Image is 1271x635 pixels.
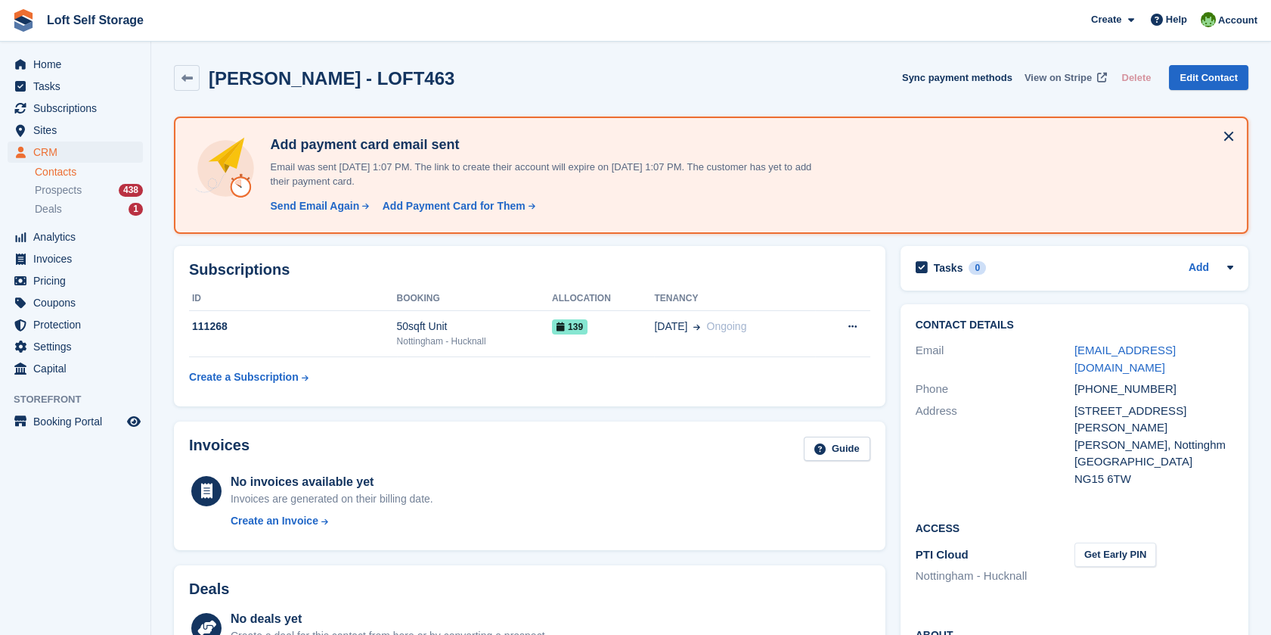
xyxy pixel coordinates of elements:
div: Phone [916,381,1074,398]
span: Booking Portal [33,411,124,432]
a: Contacts [35,165,143,179]
a: menu [8,411,143,432]
span: Storefront [14,392,150,407]
div: [STREET_ADDRESS][PERSON_NAME] [1074,403,1233,437]
span: CRM [33,142,124,163]
span: Deals [35,202,62,216]
a: Create a Subscription [189,363,308,391]
a: menu [8,314,143,335]
h4: Add payment card email sent [264,136,831,154]
a: menu [8,142,143,163]
a: menu [8,54,143,75]
th: Tenancy [654,287,814,311]
a: menu [8,120,143,141]
div: Create a Subscription [189,369,299,385]
a: Add [1189,260,1209,277]
div: 0 [969,261,986,275]
span: Prospects [35,183,82,198]
a: Guide [804,437,870,462]
div: Address [916,403,1074,488]
span: Account [1218,13,1257,28]
div: 438 [119,184,143,197]
img: James Johnson [1201,12,1216,27]
h2: Tasks [934,261,963,275]
h2: Deals [189,581,229,598]
span: Analytics [33,226,124,247]
a: Add Payment Card for Them [377,198,537,214]
span: View on Stripe [1025,70,1092,86]
a: menu [8,226,143,247]
span: Pricing [33,270,124,291]
div: Add Payment Card for Them [383,198,525,214]
img: stora-icon-8386f47178a22dfd0bd8f6a31ec36ba5ce8667c1dd55bd0f319d3a0aa187defe.svg [12,9,35,32]
span: Subscriptions [33,98,124,119]
div: Send Email Again [270,198,359,214]
th: Allocation [552,287,654,311]
a: menu [8,98,143,119]
div: 1 [129,203,143,216]
div: [PERSON_NAME], Nottinghm [1074,437,1233,454]
a: menu [8,292,143,313]
span: Settings [33,336,124,357]
h2: Contact Details [916,319,1233,332]
h2: Subscriptions [189,261,870,279]
span: Coupons [33,292,124,313]
span: Invoices [33,248,124,269]
li: Nottingham - Hucknall [916,568,1074,585]
div: 111268 [189,319,397,335]
span: PTI Cloud [916,548,969,561]
div: No deals yet [231,610,547,628]
h2: Invoices [189,437,250,462]
p: Email was sent [DATE] 1:07 PM. The link to create their account will expire on [DATE] 1:07 PM. Th... [264,160,831,189]
h2: [PERSON_NAME] - LOFT463 [209,68,454,89]
span: Help [1166,12,1187,27]
div: Invoices are generated on their billing date. [231,491,433,507]
a: Create an Invoice [231,513,433,529]
a: menu [8,248,143,269]
a: Deals 1 [35,201,143,217]
a: Loft Self Storage [41,8,150,33]
span: Protection [33,314,124,335]
h2: Access [916,520,1233,535]
a: menu [8,336,143,357]
div: Create an Invoice [231,513,318,529]
span: Capital [33,358,124,379]
span: Sites [33,120,124,141]
div: [GEOGRAPHIC_DATA] [1074,453,1233,471]
span: 139 [552,319,587,335]
a: menu [8,270,143,291]
span: Create [1091,12,1121,27]
a: menu [8,76,143,97]
div: Nottingham - Hucknall [397,335,553,348]
a: Preview store [125,412,143,431]
span: Ongoing [706,320,746,332]
span: Home [33,54,124,75]
a: Edit Contact [1169,65,1248,90]
button: Get Early PIN [1074,543,1156,568]
button: Delete [1115,65,1157,90]
div: NG15 6TW [1074,471,1233,488]
a: Prospects 438 [35,182,143,198]
div: 50sqft Unit [397,319,553,335]
div: Email [916,342,1074,376]
a: menu [8,358,143,379]
div: [PHONE_NUMBER] [1074,381,1233,398]
a: [EMAIL_ADDRESS][DOMAIN_NAME] [1074,344,1176,374]
th: Booking [397,287,553,311]
span: [DATE] [654,319,687,335]
button: Sync payment methods [902,65,1012,90]
img: add-payment-card-4dbda4983b697a7845d177d07a5d71e8a16f1ec00487972de202a45f1e8132f5.svg [194,136,258,201]
th: ID [189,287,397,311]
div: No invoices available yet [231,473,433,491]
a: View on Stripe [1018,65,1110,90]
span: Tasks [33,76,124,97]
